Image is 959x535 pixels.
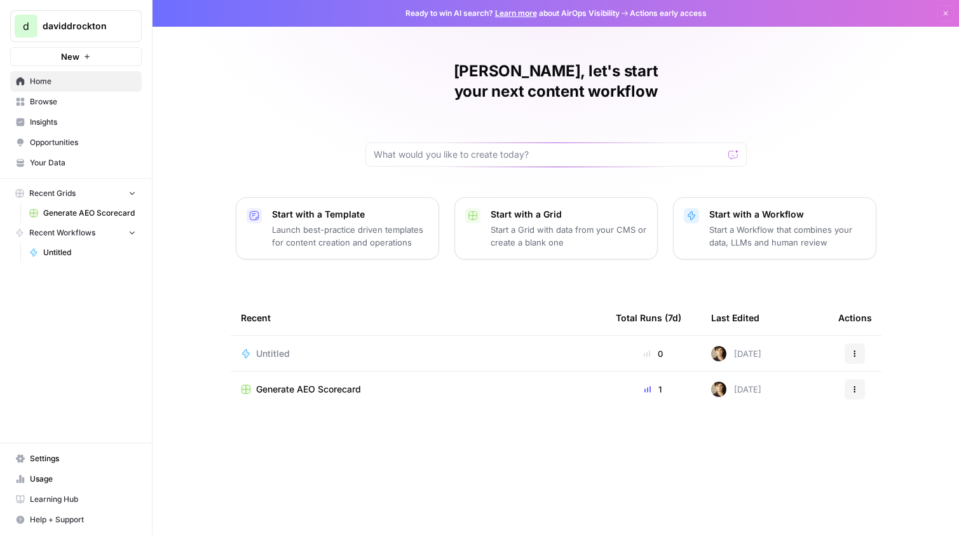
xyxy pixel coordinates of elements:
[405,8,620,19] span: Ready to win AI search? about AirOps Visibility
[10,10,142,42] button: Workspace: daviddrockton
[61,50,79,63] span: New
[10,184,142,203] button: Recent Grids
[711,300,759,335] div: Last Edited
[10,153,142,173] a: Your Data
[24,242,142,263] a: Untitled
[495,8,537,18] a: Learn more
[616,300,681,335] div: Total Runs (7d)
[491,208,647,221] p: Start with a Grid
[10,223,142,242] button: Recent Workflows
[454,197,658,260] button: Start with a GridStart a Grid with data from your CMS or create a blank one
[711,346,726,361] img: 3vugbpzp5rpdymbzc6urw81rjjb3
[709,208,866,221] p: Start with a Workflow
[43,20,119,32] span: daviddrockton
[29,227,95,239] span: Recent Workflows
[30,116,136,128] span: Insights
[10,448,142,469] a: Settings
[272,223,428,249] p: Launch best-practice driven templates for content creation and operations
[709,223,866,249] p: Start a Workflow that combines your data, LLMs and human review
[491,223,647,249] p: Start a Grid with data from your CMS or create a blank one
[30,514,136,525] span: Help + Support
[673,197,876,260] button: Start with a WorkflowStart a Workflow that combines your data, LLMs and human review
[23,18,29,34] span: d
[30,96,136,108] span: Browse
[711,382,726,397] img: 3vugbpzp5rpdymbzc6urw81rjjb3
[10,47,142,66] button: New
[30,453,136,464] span: Settings
[10,489,142,510] a: Learning Hub
[30,137,136,148] span: Opportunities
[241,347,595,360] a: Untitled
[10,132,142,153] a: Opportunities
[30,494,136,505] span: Learning Hub
[30,157,136,169] span: Your Data
[10,71,142,92] a: Home
[43,247,136,258] span: Untitled
[838,300,872,335] div: Actions
[30,473,136,485] span: Usage
[236,197,439,260] button: Start with a TemplateLaunch best-practice driven templates for content creation and operations
[30,76,136,87] span: Home
[374,148,723,161] input: What would you like to create today?
[711,346,761,361] div: [DATE]
[256,383,361,396] span: Generate AEO Scorecard
[10,469,142,489] a: Usage
[241,383,595,396] a: Generate AEO Scorecard
[272,208,428,221] p: Start with a Template
[616,383,691,396] div: 1
[24,203,142,223] a: Generate AEO Scorecard
[256,347,290,360] span: Untitled
[365,61,747,102] h1: [PERSON_NAME], let's start your next content workflow
[10,510,142,530] button: Help + Support
[241,300,595,335] div: Recent
[616,347,691,360] div: 0
[29,188,76,199] span: Recent Grids
[10,112,142,132] a: Insights
[10,92,142,112] a: Browse
[630,8,707,19] span: Actions early access
[43,207,136,219] span: Generate AEO Scorecard
[711,382,761,397] div: [DATE]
